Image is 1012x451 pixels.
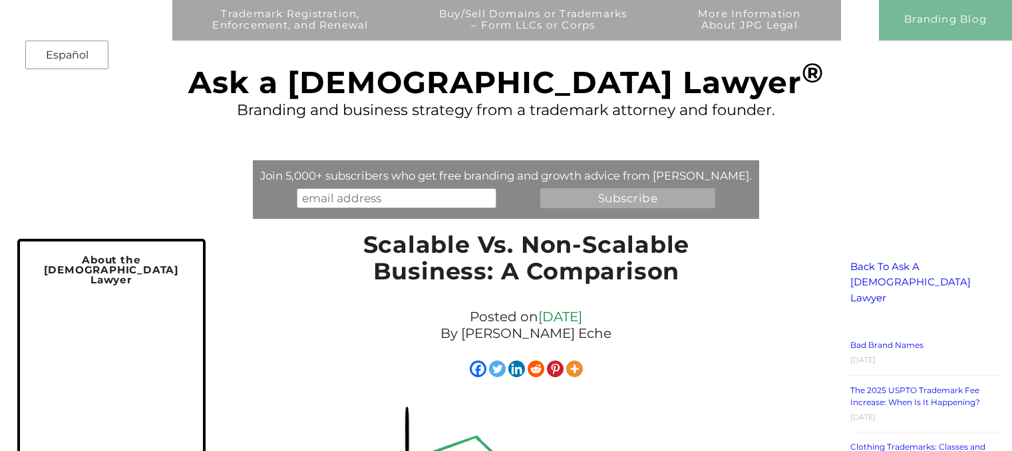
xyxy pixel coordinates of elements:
h1: Scalable Vs. Non-Scalable Business: A Comparison [303,231,749,292]
a: Español [29,43,104,67]
a: Back To Ask A [DEMOGRAPHIC_DATA] Lawyer [850,260,971,304]
a: Linkedin [508,361,525,377]
a: [DATE] [538,309,582,325]
a: Reddit [528,361,544,377]
span: About the [DEMOGRAPHIC_DATA] Lawyer [44,253,179,286]
p: By [PERSON_NAME] Eche [310,325,742,342]
div: Posted on [303,305,749,345]
time: [DATE] [850,355,876,365]
a: Pinterest [547,361,564,377]
input: Subscribe [540,188,715,208]
a: More InformationAbout JPG Legal [667,9,831,49]
a: Bad Brand Names [850,340,924,350]
a: Facebook [470,361,486,377]
time: [DATE] [850,412,876,422]
a: Trademark Registration,Enforcement, and Renewal [182,9,399,49]
a: More [566,361,583,377]
a: Buy/Sell Domains or Trademarks– Form LLCs or Corps [409,9,657,49]
a: The 2025 USPTO Trademark Fee Increase: When Is It Happening? [850,385,980,407]
input: email address [297,188,496,208]
a: Twitter [489,361,506,377]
